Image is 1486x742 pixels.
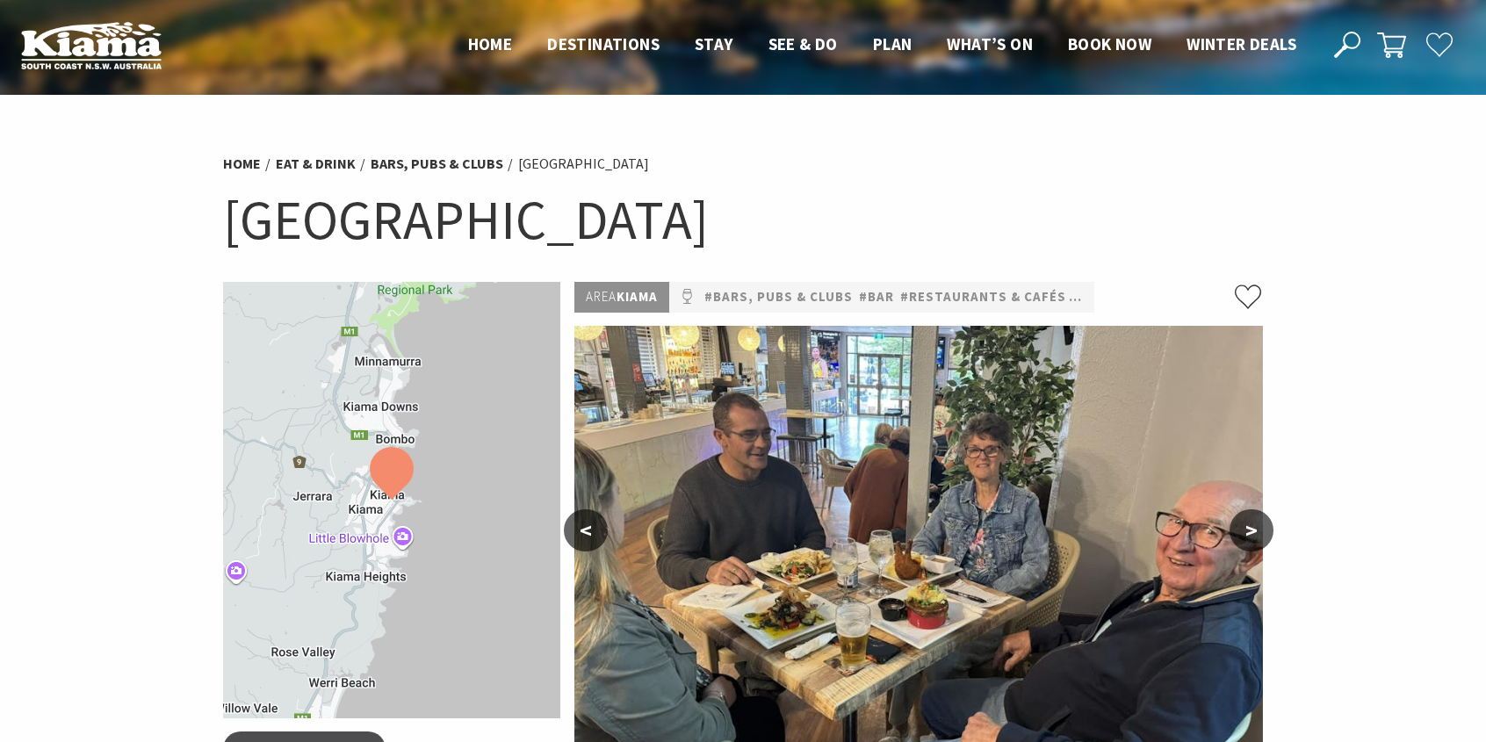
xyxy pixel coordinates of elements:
span: Area [586,288,617,305]
span: Winter Deals [1187,33,1296,54]
button: < [564,509,608,551]
span: What’s On [947,33,1033,54]
span: Destinations [547,33,660,54]
span: Home [468,33,513,54]
p: Kiama [574,282,669,313]
span: See & Do [768,33,838,54]
h1: [GEOGRAPHIC_DATA] [223,184,1263,256]
span: Plan [873,33,913,54]
nav: Main Menu [451,31,1314,60]
a: #Restaurants & Cafés [900,286,1066,308]
span: Stay [695,33,733,54]
span: Book now [1068,33,1151,54]
button: > [1230,509,1273,551]
li: [GEOGRAPHIC_DATA] [518,153,649,176]
a: Home [223,155,261,173]
a: #bar [859,286,894,308]
img: Kiama Logo [21,21,162,69]
a: Eat & Drink [276,155,356,173]
a: #Bars, Pubs & Clubs [704,286,853,308]
a: Bars, Pubs & Clubs [371,155,503,173]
